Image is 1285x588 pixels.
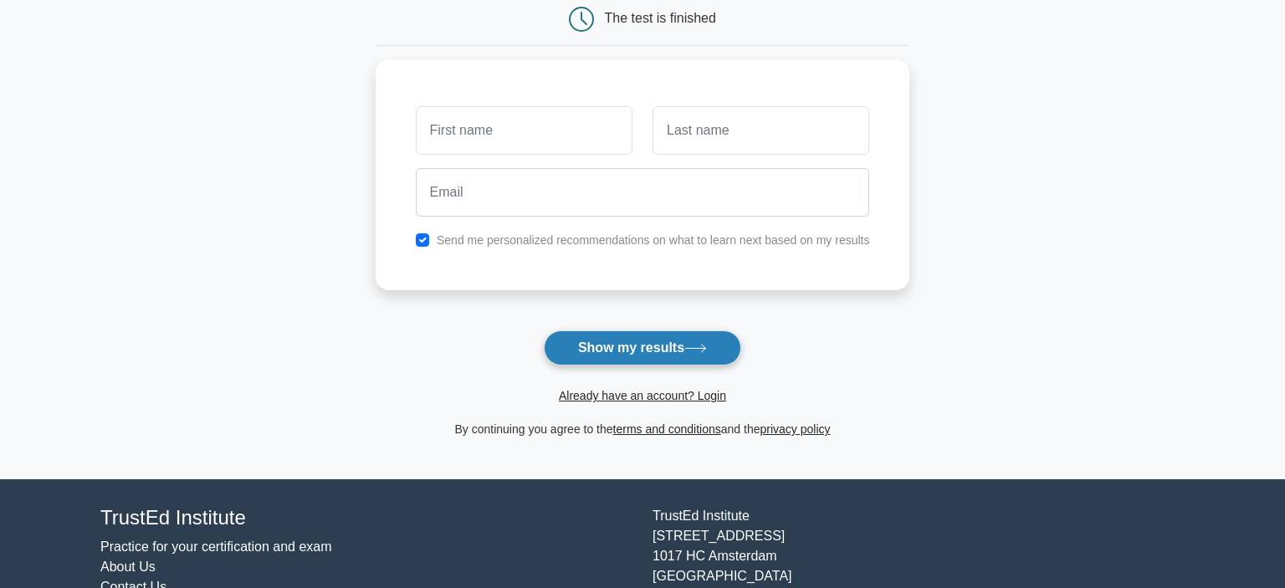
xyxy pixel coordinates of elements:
a: terms and conditions [613,422,721,436]
input: Last name [653,106,869,155]
label: Send me personalized recommendations on what to learn next based on my results [437,233,870,247]
div: The test is finished [605,11,716,25]
a: Practice for your certification and exam [100,539,332,554]
h4: TrustEd Institute [100,506,632,530]
div: By continuing you agree to the and the [366,419,920,439]
button: Show my results [544,330,741,366]
a: privacy policy [760,422,831,436]
a: About Us [100,560,156,574]
input: Email [416,168,870,217]
input: First name [416,106,632,155]
a: Already have an account? Login [559,389,726,402]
